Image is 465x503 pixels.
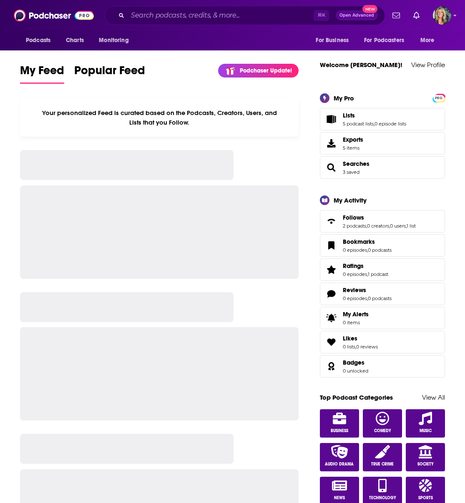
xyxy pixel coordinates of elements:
[74,63,145,84] a: Popular Feed
[320,132,445,155] a: Exports
[20,33,61,48] button: open menu
[320,307,445,329] a: My Alerts
[60,33,89,48] a: Charts
[323,215,339,227] a: Follows
[343,286,366,294] span: Reviews
[368,247,392,253] a: 0 podcasts
[343,286,392,294] a: Reviews
[334,196,367,204] div: My Activity
[343,214,364,221] span: Follows
[93,33,139,48] button: open menu
[74,63,145,83] span: Popular Feed
[331,428,348,433] span: Business
[314,10,329,21] span: ⌘ K
[323,312,339,324] span: My Alerts
[334,495,345,500] span: News
[316,35,349,46] span: For Business
[343,160,369,168] a: Searches
[343,238,392,245] a: Bookmarks
[417,462,434,467] span: Society
[343,320,369,325] span: 0 items
[343,238,375,245] span: Bookmarks
[369,495,396,500] span: Technology
[343,310,369,318] span: My Alerts
[343,359,368,366] a: Badges
[343,359,364,366] span: Badges
[433,6,451,25] img: User Profile
[363,409,402,438] a: Comedy
[343,344,355,350] a: 0 lists
[128,9,314,22] input: Search podcasts, credits, & more...
[343,368,368,374] a: 0 unlocked
[14,8,94,23] img: Podchaser - Follow, Share and Rate Podcasts
[320,393,393,401] a: Top Podcast Categories
[368,271,388,277] a: 1 podcast
[366,223,367,229] span: ,
[320,331,445,353] span: Likes
[411,61,445,69] a: View Profile
[99,35,128,46] span: Monitoring
[343,112,355,119] span: Lists
[363,443,402,471] a: True Crime
[320,283,445,305] span: Reviews
[367,247,368,253] span: ,
[26,35,50,46] span: Podcasts
[320,443,359,471] a: Audio Drama
[66,35,84,46] span: Charts
[343,214,416,221] a: Follows
[320,108,445,130] span: Lists
[20,63,64,83] span: My Feed
[434,94,444,100] a: PRO
[389,8,403,23] a: Show notifications dropdown
[323,360,339,372] a: Badges
[359,33,416,48] button: open menu
[343,335,378,342] a: Likes
[418,495,433,500] span: Sports
[323,162,339,173] a: Searches
[343,136,363,143] span: Exports
[343,121,374,127] a: 5 podcast lists
[389,223,390,229] span: ,
[343,335,357,342] span: Likes
[374,121,375,127] span: ,
[422,393,445,401] a: View All
[434,95,444,101] span: PRO
[323,138,339,149] span: Exports
[336,10,378,20] button: Open AdvancedNew
[415,33,445,48] button: open menu
[343,112,406,119] a: Lists
[334,94,354,102] div: My Pro
[105,6,385,25] div: Search podcasts, credits, & more...
[374,428,391,433] span: Comedy
[310,33,359,48] button: open menu
[343,247,367,253] a: 0 episodes
[320,61,402,69] a: Welcome [PERSON_NAME]!
[343,262,364,270] span: Ratings
[323,264,339,275] a: Ratings
[20,99,299,137] div: Your personalized Feed is curated based on the Podcasts, Creators, Users, and Lists that you Follow.
[320,156,445,179] span: Searches
[433,6,451,25] button: Show profile menu
[406,443,445,471] a: Society
[320,355,445,378] span: Badges
[420,35,435,46] span: More
[367,223,389,229] a: 0 creators
[367,271,368,277] span: ,
[325,462,354,467] span: Audio Drama
[343,262,388,270] a: Ratings
[323,113,339,125] a: Lists
[320,409,359,438] a: Business
[410,8,423,23] a: Show notifications dropdown
[433,6,451,25] span: Logged in as lisa.beech
[367,295,368,301] span: ,
[343,271,367,277] a: 0 episodes
[364,35,404,46] span: For Podcasters
[343,223,366,229] a: 2 podcasts
[320,258,445,281] span: Ratings
[356,344,378,350] a: 0 reviews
